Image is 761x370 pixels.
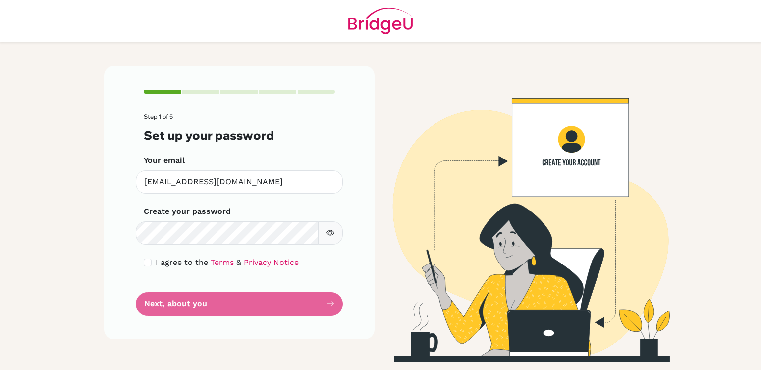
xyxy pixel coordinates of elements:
span: & [236,258,241,267]
label: Create your password [144,206,231,217]
span: Step 1 of 5 [144,113,173,120]
span: I agree to the [156,258,208,267]
a: Terms [211,258,234,267]
label: Your email [144,155,185,166]
input: Insert your email* [136,170,343,194]
h3: Set up your password [144,128,335,143]
a: Privacy Notice [244,258,299,267]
